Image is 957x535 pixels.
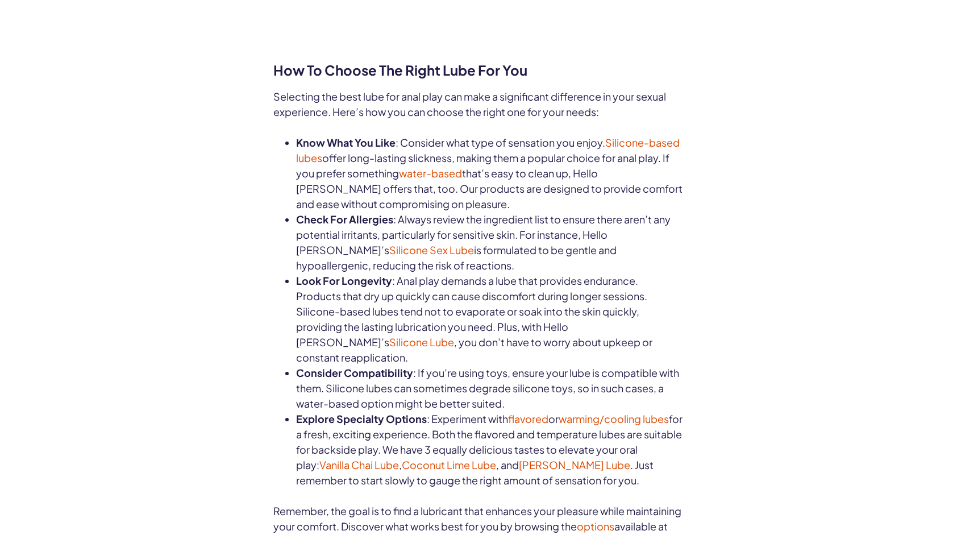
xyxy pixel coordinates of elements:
[389,335,454,349] a: Silicone Lube
[273,61,527,78] strong: How To Choose The Right Lube For You
[296,211,684,273] li: : Always review the ingredient list to ensure there aren’t any potential irritants, particularly ...
[296,274,392,287] strong: Look For Longevity
[296,411,684,488] li: : Experiment with or for a fresh, exciting experience. Both the flavored and temperature lubes ar...
[508,412,548,425] a: flavored
[296,213,393,226] strong: Check For Allergies
[402,458,496,471] a: Coconut Lime Lube
[577,520,614,533] a: options
[296,135,684,211] li: : Consider what type of sensation you enjoy. offer long-lasting slickness, making them a popular ...
[296,412,427,425] strong: Explore Specialty Options
[273,89,684,119] p: Selecting the best lube for anal play can make a significant difference in your sexual experience...
[296,136,680,164] a: Silicone-based lubes
[296,273,684,365] li: : Anal play demands a lube that provides endurance. Products that dry up quickly can cause discom...
[296,136,396,149] strong: Know What You Like
[519,458,630,471] a: [PERSON_NAME] Lube
[319,458,399,471] a: Vanilla Chai Lube
[399,167,462,180] a: water-based
[296,365,684,411] li: : If you’re using toys, ensure your lube is compatible with them. Silicone lubes can sometimes de...
[296,366,413,379] strong: Consider Compatibility
[559,412,669,425] a: warming/cooling lubes
[389,243,474,256] a: Silicone Sex Lube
